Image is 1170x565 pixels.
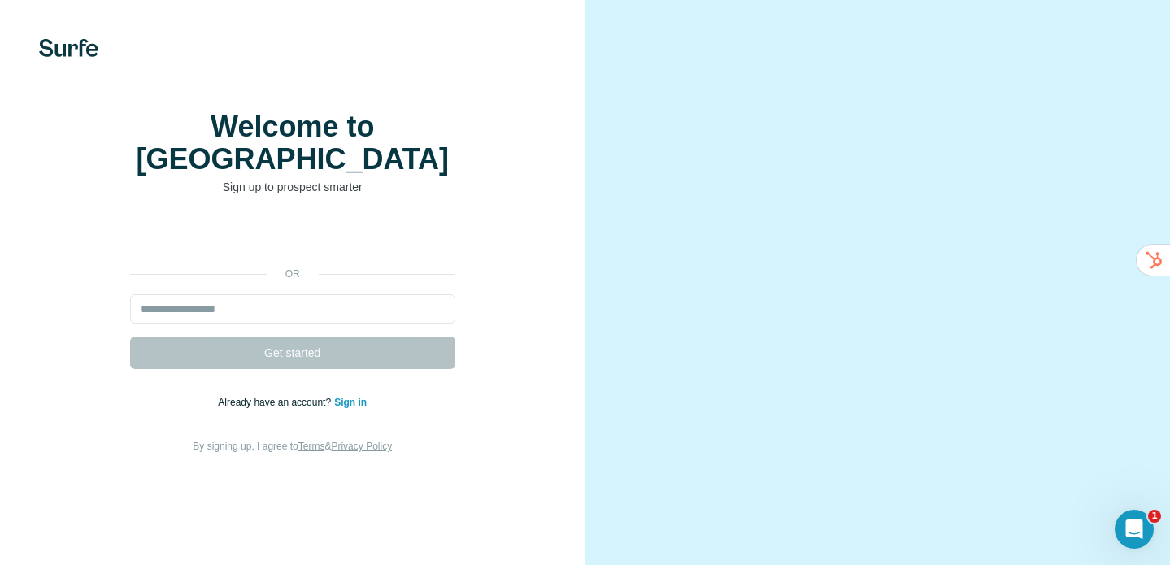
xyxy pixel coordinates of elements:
a: Terms [298,441,325,452]
span: By signing up, I agree to & [193,441,392,452]
span: Already have an account? [218,397,334,408]
a: Sign in [334,397,367,408]
iframe: Botão Iniciar sessão com o Google [122,219,463,255]
a: Privacy Policy [331,441,392,452]
span: 1 [1148,510,1161,523]
p: Sign up to prospect smarter [130,179,455,195]
img: Surfe's logo [39,39,98,57]
h1: Welcome to [GEOGRAPHIC_DATA] [130,111,455,176]
iframe: Intercom live chat [1115,510,1154,549]
p: or [267,267,319,281]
